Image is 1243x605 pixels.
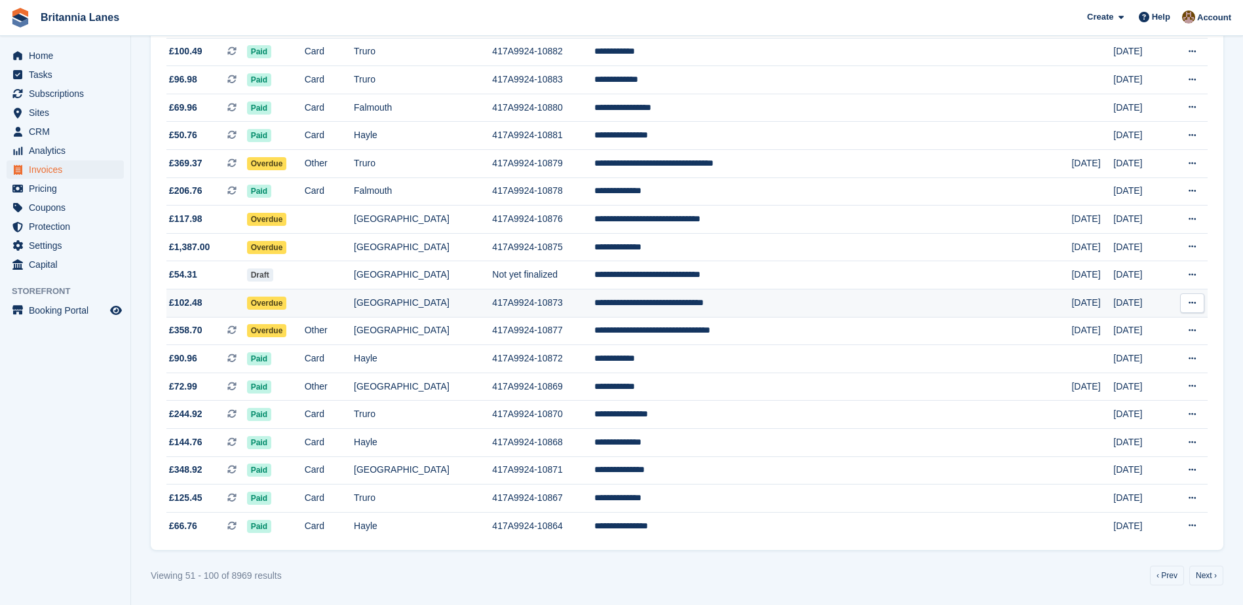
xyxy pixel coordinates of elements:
[305,122,354,150] td: Card
[354,345,492,373] td: Hayle
[29,255,107,274] span: Capital
[7,65,124,84] a: menu
[305,38,354,66] td: Card
[1113,485,1168,513] td: [DATE]
[354,150,492,178] td: Truro
[29,103,107,122] span: Sites
[7,46,124,65] a: menu
[354,66,492,94] td: Truro
[354,512,492,540] td: Hayle
[1113,150,1168,178] td: [DATE]
[169,73,197,86] span: £96.98
[492,289,594,318] td: 417A9924-10873
[247,464,271,477] span: Paid
[169,212,202,226] span: £117.98
[247,101,271,115] span: Paid
[29,160,107,179] span: Invoices
[354,373,492,401] td: [GEOGRAPHIC_DATA]
[1113,317,1168,345] td: [DATE]
[7,122,124,141] a: menu
[354,177,492,206] td: Falmouth
[305,485,354,513] td: Card
[29,179,107,198] span: Pricing
[354,289,492,318] td: [GEOGRAPHIC_DATA]
[492,429,594,457] td: 417A9924-10868
[169,435,202,449] span: £144.76
[305,66,354,94] td: Card
[492,177,594,206] td: 417A9924-10878
[305,150,354,178] td: Other
[247,45,271,58] span: Paid
[1071,289,1113,318] td: [DATE]
[29,46,107,65] span: Home
[1150,566,1184,585] a: Previous
[247,73,271,86] span: Paid
[1182,10,1195,24] img: Admin
[492,38,594,66] td: 417A9924-10882
[1113,512,1168,540] td: [DATE]
[169,296,202,310] span: £102.48
[1113,66,1168,94] td: [DATE]
[29,65,107,84] span: Tasks
[492,401,594,429] td: 417A9924-10870
[151,569,282,583] div: Viewing 51 - 100 of 8969 results
[305,401,354,429] td: Card
[305,317,354,345] td: Other
[1087,10,1113,24] span: Create
[169,323,202,337] span: £358.70
[1113,261,1168,289] td: [DATE]
[1113,456,1168,485] td: [DATE]
[29,122,107,141] span: CRM
[7,255,124,274] a: menu
[354,401,492,429] td: Truro
[169,380,197,394] span: £72.99
[29,301,107,320] span: Booking Portal
[7,217,124,236] a: menu
[35,7,124,28] a: Britannia Lanes
[305,456,354,485] td: Card
[12,285,130,298] span: Storefront
[169,128,197,142] span: £50.76
[1113,94,1168,122] td: [DATE]
[247,129,271,142] span: Paid
[492,456,594,485] td: 417A9924-10871
[29,198,107,217] span: Coupons
[29,84,107,103] span: Subscriptions
[1071,233,1113,261] td: [DATE]
[247,297,287,310] span: Overdue
[305,345,354,373] td: Card
[247,241,287,254] span: Overdue
[1113,233,1168,261] td: [DATE]
[247,324,287,337] span: Overdue
[29,141,107,160] span: Analytics
[169,156,202,170] span: £369.37
[169,101,197,115] span: £69.96
[169,491,202,505] span: £125.45
[108,302,124,318] a: Preview store
[305,94,354,122] td: Card
[169,45,202,58] span: £100.49
[1071,261,1113,289] td: [DATE]
[1152,10,1170,24] span: Help
[305,177,354,206] td: Card
[492,261,594,289] td: Not yet finalized
[1113,206,1168,234] td: [DATE]
[305,373,354,401] td: Other
[354,261,492,289] td: [GEOGRAPHIC_DATA]
[354,38,492,66] td: Truro
[492,373,594,401] td: 417A9924-10869
[492,512,594,540] td: 417A9924-10864
[7,301,124,320] a: menu
[354,206,492,234] td: [GEOGRAPHIC_DATA]
[1071,317,1113,345] td: [DATE]
[354,233,492,261] td: [GEOGRAPHIC_DATA]
[247,408,271,421] span: Paid
[169,352,197,365] span: £90.96
[1071,150,1113,178] td: [DATE]
[354,317,492,345] td: [GEOGRAPHIC_DATA]
[169,519,197,533] span: £66.76
[1113,401,1168,429] td: [DATE]
[492,345,594,373] td: 417A9924-10872
[492,233,594,261] td: 417A9924-10875
[247,492,271,505] span: Paid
